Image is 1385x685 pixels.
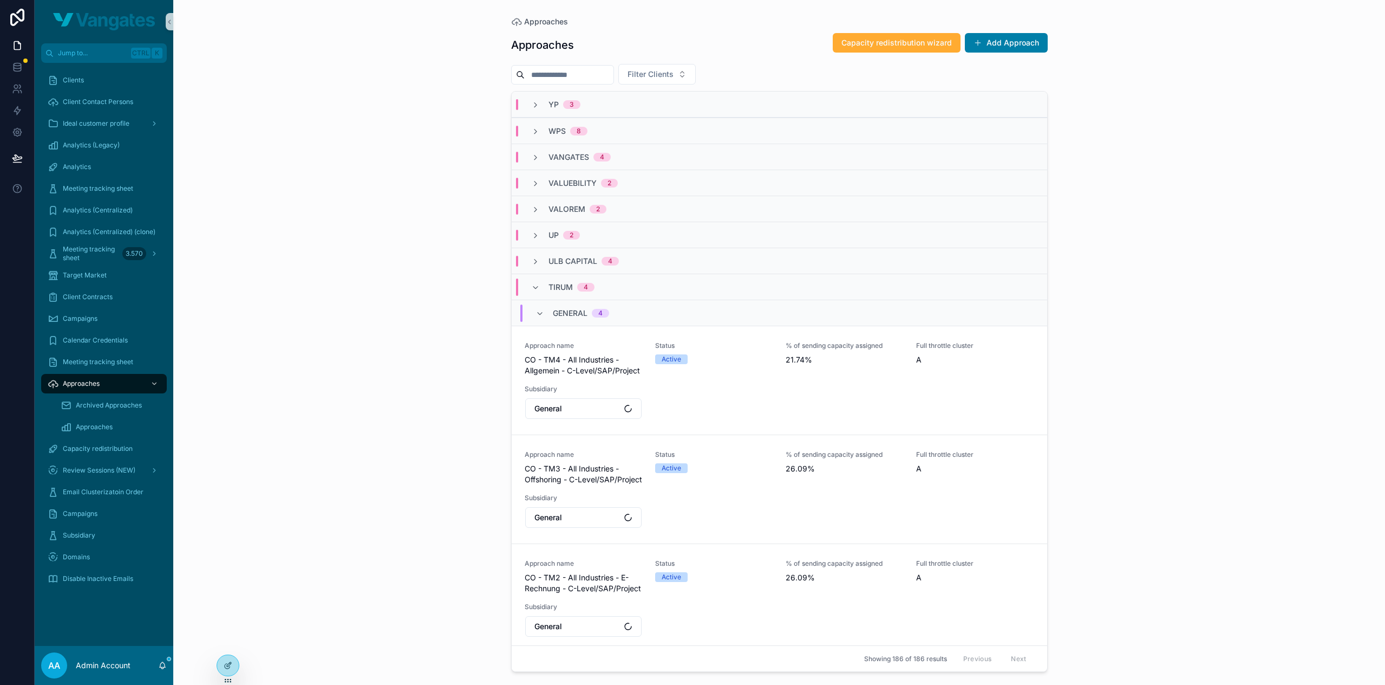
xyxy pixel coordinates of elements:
a: Subsidiary [41,526,167,545]
a: Approach nameCO - TM3 - All Industries - Offshoring - C-Level/SAP/ProjectStatusActive% of sending... [512,435,1047,544]
span: Review Sessions (NEW) [63,466,135,475]
a: Target Market [41,266,167,285]
div: Active [662,463,681,473]
a: Archived Approaches [54,396,167,415]
a: Clients [41,70,167,90]
span: Analytics (Centralized) [63,206,133,215]
a: Approaches [54,417,167,437]
span: Analytics (Centralized) (clone) [63,228,155,236]
span: 26.09% [786,463,903,474]
span: Approaches [524,16,568,27]
button: Select Button [618,64,696,85]
div: 4 [600,153,604,161]
div: 4 [584,283,588,292]
span: Capacity redistribution [63,444,133,453]
span: Subsidiary [525,494,642,502]
a: Email Clusterizatoin Order [41,482,167,502]
a: Meeting tracking sheet [41,179,167,198]
span: Showing 186 of 186 results [864,655,947,663]
div: 3.570 [122,247,146,260]
span: Status [655,450,773,459]
a: Approach nameCO - TM2 - All Industries - E-Rechnung - C-Level/SAP/ProjectStatusActive% of sending... [512,544,1047,652]
span: Status [655,559,773,568]
span: Subsidiary [63,531,95,540]
span: Client Contracts [63,293,113,301]
div: 4 [598,309,603,318]
span: Approach name [525,450,642,459]
span: AA [48,659,60,672]
span: VALOREM [548,204,585,215]
span: Ctrl [131,48,151,59]
span: A [916,354,1034,365]
span: Target Market [63,271,107,280]
span: 26.09% [786,572,903,583]
a: Analytics (Centralized) (clone) [41,222,167,242]
img: App logo [53,13,155,30]
button: Capacity redistribution wizard [833,33,961,53]
div: scrollable content [35,63,173,603]
a: Approaches [41,374,167,393]
a: Client Contracts [41,287,167,307]
span: Client Contact Persons [63,98,133,106]
a: Approach nameCO - TM4 - All Industries - Allgemein - C-Level/SAP/ProjectStatusActive% of sending ... [512,326,1047,435]
div: 2 [596,205,600,214]
a: Ideal customer profile [41,114,167,133]
div: 2 [570,231,573,240]
span: Campaigns [63,509,97,518]
span: Status [655,341,773,350]
span: Subsidiary [525,385,642,393]
span: Ideal customer profile [63,119,129,128]
span: General [534,621,562,632]
span: 21.74% [786,354,903,365]
span: % of sending capacity assigned [786,559,903,568]
a: Meeting tracking sheet3.570 [41,244,167,263]
span: Analytics (Legacy) [63,141,120,150]
a: Analytics [41,157,167,177]
span: ULB CAPITAL [548,256,597,267]
a: Review Sessions (NEW) [41,461,167,480]
a: Campaigns [41,309,167,328]
a: Capacity redistribution [41,439,167,458]
span: General [553,308,587,319]
span: Approach name [525,341,642,350]
button: Jump to...CtrlK [41,43,167,63]
span: Campaigns [63,314,97,323]
div: Active [662,572,681,582]
span: % of sending capacity assigned [786,450,903,459]
span: Jump to... [58,49,127,57]
span: Capacity redistribution wizard [841,37,952,48]
p: Admin Account [76,660,130,671]
span: Full throttle cluster [916,450,1034,459]
a: Meeting tracking sheet [41,352,167,372]
span: General [534,403,562,414]
div: 3 [570,100,574,109]
div: 2 [607,179,611,188]
span: A [916,463,1034,474]
span: VANGATES [548,152,589,163]
div: 8 [577,127,581,135]
span: % of sending capacity assigned [786,341,903,350]
span: Meeting tracking sheet [63,245,118,262]
span: Approach name [525,559,642,568]
a: Domains [41,547,167,567]
span: Meeting tracking sheet [63,358,133,366]
span: VALUEBILITY [548,178,597,189]
div: 4 [608,257,612,266]
h1: Approaches [511,37,574,53]
span: Disable Inactive Emails [63,574,133,583]
span: Analytics [63,163,91,171]
button: Select Button [525,507,642,528]
span: YP [548,99,559,110]
span: UP [548,230,559,241]
div: Active [662,354,681,364]
button: Add Approach [965,33,1048,53]
span: Calendar Credentials [63,336,128,345]
span: CO - TM4 - All Industries - Allgemein - C-Level/SAP/Project [525,354,642,376]
a: Approaches [511,16,568,27]
a: Analytics (Legacy) [41,135,167,155]
span: Subsidiary [525,603,642,611]
span: TIRUM [548,282,573,293]
a: Analytics (Centralized) [41,201,167,220]
button: Select Button [525,616,642,637]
